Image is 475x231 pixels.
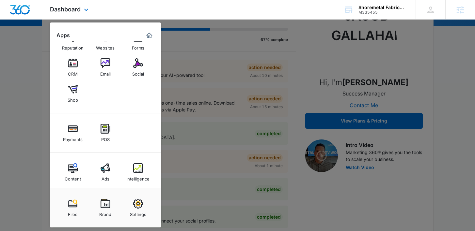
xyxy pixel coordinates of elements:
[17,17,72,22] div: Domain: [DOMAIN_NAME]
[126,29,150,54] a: Forms
[18,38,23,43] img: tab_domain_overview_orange.svg
[10,10,16,16] img: logo_orange.svg
[132,68,144,77] div: Social
[60,81,85,106] a: Shop
[93,29,118,54] a: Websites
[56,32,70,38] h2: Apps
[60,195,85,220] a: Files
[65,38,70,43] img: tab_keywords_by_traffic_grey.svg
[72,38,110,43] div: Keywords by Traffic
[18,10,32,16] div: v 4.0.25
[93,121,118,145] a: POS
[60,121,85,145] a: Payments
[50,6,81,13] span: Dashboard
[68,94,78,103] div: Shop
[126,173,150,181] div: Intelligence
[358,10,406,15] div: account id
[358,5,406,10] div: account name
[10,17,16,22] img: website_grey.svg
[100,68,111,77] div: Email
[99,209,111,217] div: Brand
[130,209,146,217] div: Settings
[102,173,109,181] div: Ads
[65,173,81,181] div: Content
[60,160,85,185] a: Content
[60,29,85,54] a: Reputation
[68,209,77,217] div: Files
[132,42,144,51] div: Forms
[101,134,110,142] div: POS
[63,134,83,142] div: Payments
[126,55,150,80] a: Social
[93,195,118,220] a: Brand
[144,30,154,41] a: Marketing 360® Dashboard
[126,160,150,185] a: Intelligence
[25,38,58,43] div: Domain Overview
[62,42,84,51] div: Reputation
[126,195,150,220] a: Settings
[93,55,118,80] a: Email
[68,68,78,77] div: CRM
[96,42,115,51] div: Websites
[93,160,118,185] a: Ads
[60,55,85,80] a: CRM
